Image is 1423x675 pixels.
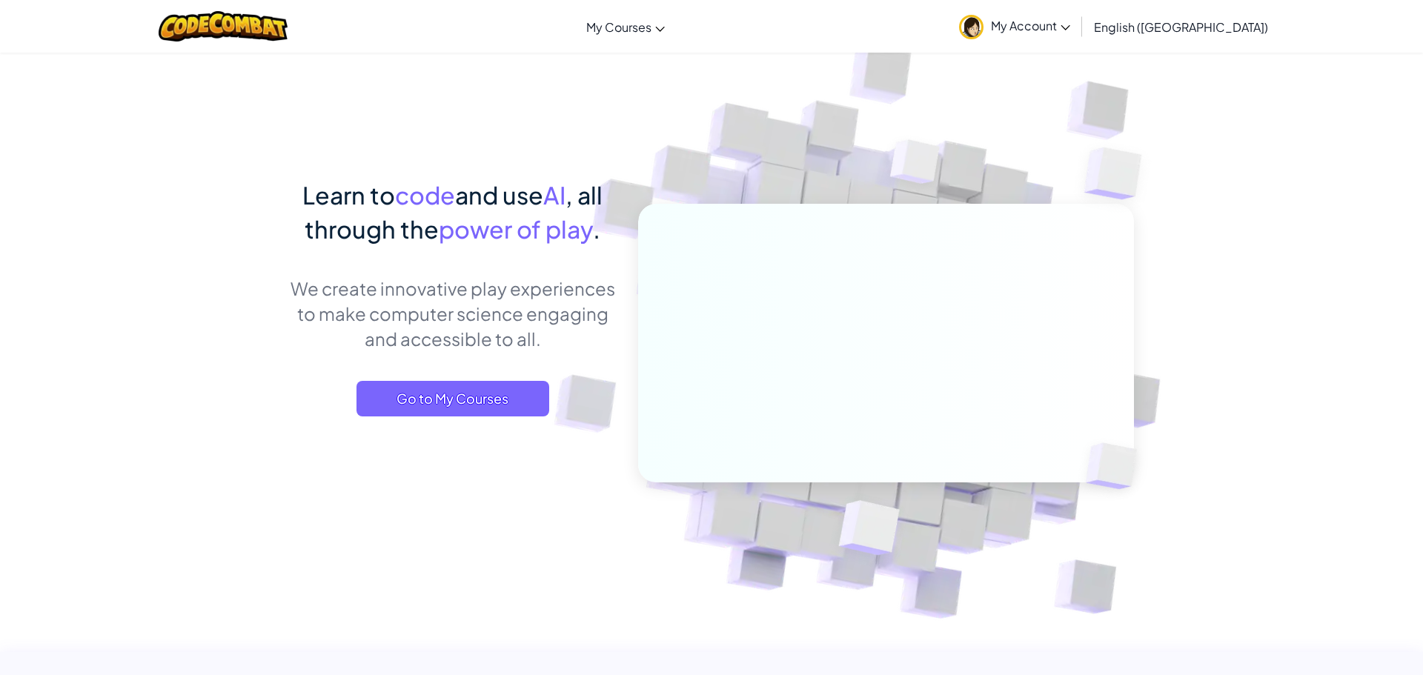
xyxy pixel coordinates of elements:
img: avatar [959,15,984,39]
span: code [395,180,455,210]
a: English ([GEOGRAPHIC_DATA]) [1087,7,1276,47]
span: Learn to [302,180,395,210]
img: Overlap cubes [1061,412,1172,520]
img: Overlap cubes [863,110,969,221]
span: My Courses [586,19,651,35]
span: and use [455,180,543,210]
img: CodeCombat logo [159,11,288,41]
a: Go to My Courses [356,381,549,416]
a: My Courses [579,7,672,47]
span: power of play [439,214,593,244]
span: AI [543,180,565,210]
img: Overlap cubes [803,469,935,592]
a: My Account [952,3,1078,50]
span: English ([GEOGRAPHIC_DATA]) [1094,19,1268,35]
img: Overlap cubes [1055,111,1183,236]
span: My Account [991,18,1070,33]
span: . [593,214,600,244]
p: We create innovative play experiences to make computer science engaging and accessible to all. [289,276,616,351]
